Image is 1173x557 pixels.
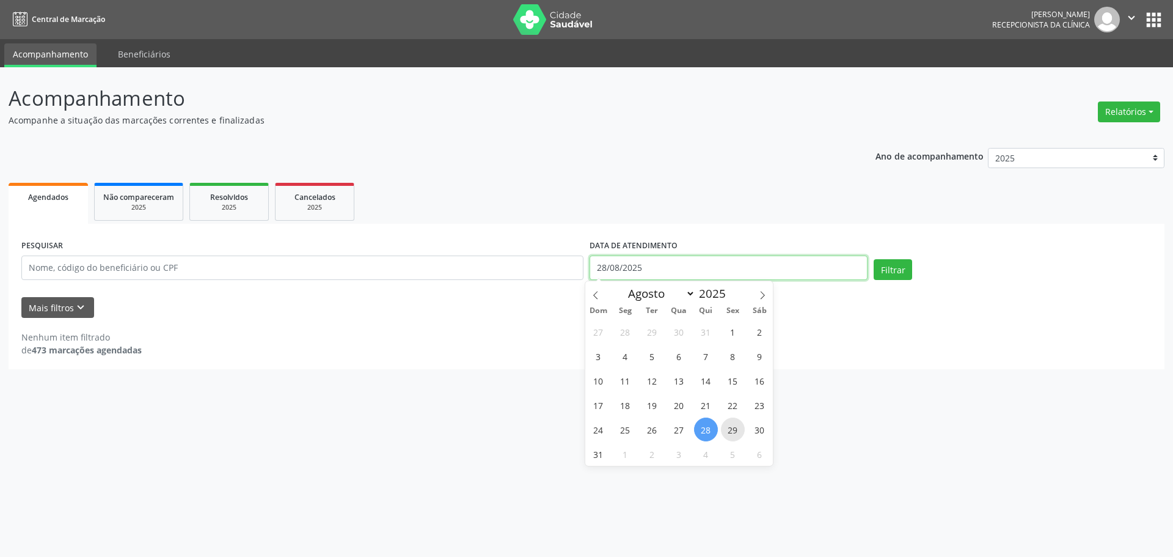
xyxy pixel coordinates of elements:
[586,418,610,441] span: Agosto 24, 2025
[590,237,678,256] label: DATA DE ATENDIMENTO
[613,442,637,466] span: Setembro 1, 2025
[103,192,174,202] span: Não compareceram
[640,442,664,466] span: Setembro 2, 2025
[103,203,174,212] div: 2025
[1098,101,1160,122] button: Relatórios
[1094,7,1120,32] img: img
[667,418,691,441] span: Agosto 27, 2025
[748,369,772,393] span: Agosto 16, 2025
[586,393,610,417] span: Agosto 17, 2025
[1125,11,1138,24] i: 
[667,344,691,368] span: Agosto 6, 2025
[695,286,736,301] input: Year
[32,14,105,24] span: Central de Marcação
[586,442,610,466] span: Agosto 31, 2025
[665,307,692,315] span: Qua
[199,203,260,212] div: 2025
[748,344,772,368] span: Agosto 9, 2025
[623,285,696,302] select: Month
[694,369,718,393] span: Agosto 14, 2025
[21,297,94,319] button: Mais filtroskeyboard_arrow_down
[613,418,637,441] span: Agosto 25, 2025
[21,344,142,356] div: de
[1143,9,1164,31] button: apps
[638,307,665,315] span: Ter
[694,442,718,466] span: Setembro 4, 2025
[746,307,773,315] span: Sáb
[721,418,745,441] span: Agosto 29, 2025
[613,393,637,417] span: Agosto 18, 2025
[721,369,745,393] span: Agosto 15, 2025
[1120,7,1143,32] button: 
[694,393,718,417] span: Agosto 21, 2025
[640,418,664,441] span: Agosto 26, 2025
[640,393,664,417] span: Agosto 19, 2025
[640,320,664,344] span: Julho 29, 2025
[21,331,142,344] div: Nenhum item filtrado
[667,320,691,344] span: Julho 30, 2025
[590,256,868,280] input: Selecione um intervalo
[748,418,772,441] span: Agosto 30, 2025
[4,43,97,67] a: Acompanhamento
[748,393,772,417] span: Agosto 23, 2025
[21,256,583,280] input: Nome, código do beneficiário ou CPF
[667,393,691,417] span: Agosto 20, 2025
[294,192,335,202] span: Cancelados
[109,43,179,65] a: Beneficiários
[9,83,817,114] p: Acompanhamento
[613,344,637,368] span: Agosto 4, 2025
[667,442,691,466] span: Setembro 3, 2025
[613,369,637,393] span: Agosto 11, 2025
[586,320,610,344] span: Julho 27, 2025
[748,320,772,344] span: Agosto 2, 2025
[612,307,638,315] span: Seg
[586,369,610,393] span: Agosto 10, 2025
[721,442,745,466] span: Setembro 5, 2025
[9,114,817,127] p: Acompanhe a situação das marcações correntes e finalizadas
[721,320,745,344] span: Agosto 1, 2025
[875,148,984,163] p: Ano de acompanhamento
[585,307,612,315] span: Dom
[992,20,1090,30] span: Recepcionista da clínica
[32,344,142,356] strong: 473 marcações agendadas
[667,369,691,393] span: Agosto 13, 2025
[284,203,345,212] div: 2025
[874,259,912,280] button: Filtrar
[21,237,63,256] label: PESQUISAR
[992,9,1090,20] div: [PERSON_NAME]
[210,192,248,202] span: Resolvidos
[694,344,718,368] span: Agosto 7, 2025
[692,307,719,315] span: Qui
[719,307,746,315] span: Sex
[74,301,87,314] i: keyboard_arrow_down
[721,344,745,368] span: Agosto 8, 2025
[694,418,718,441] span: Agosto 28, 2025
[694,320,718,344] span: Julho 31, 2025
[721,393,745,417] span: Agosto 22, 2025
[9,9,105,29] a: Central de Marcação
[640,344,664,368] span: Agosto 5, 2025
[586,344,610,368] span: Agosto 3, 2025
[28,192,68,202] span: Agendados
[613,320,637,344] span: Julho 28, 2025
[640,369,664,393] span: Agosto 12, 2025
[748,442,772,466] span: Setembro 6, 2025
